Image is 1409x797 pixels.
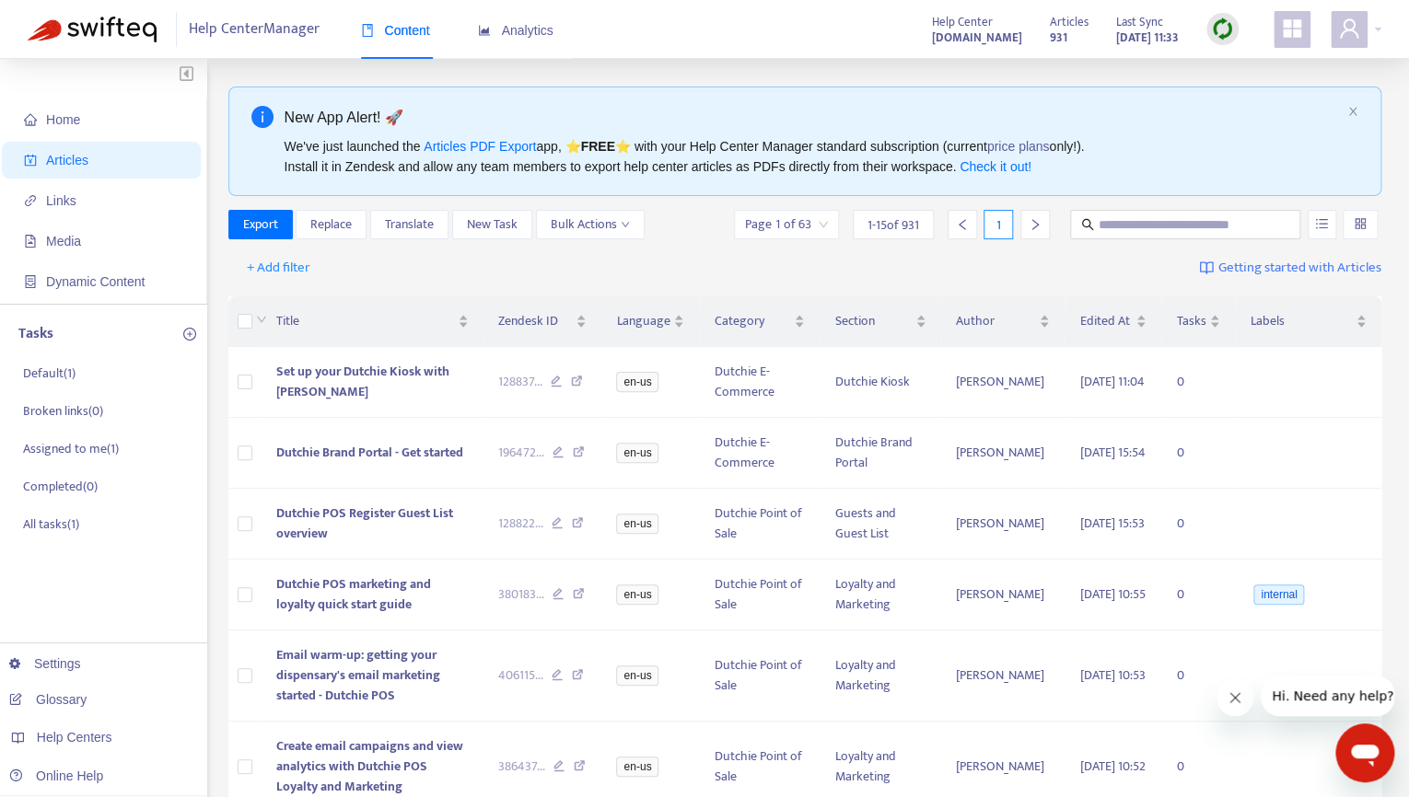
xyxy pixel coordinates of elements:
span: Export [243,214,278,235]
span: Category [714,311,790,331]
td: [PERSON_NAME] [941,560,1065,630]
iframe: Close message [1217,679,1253,716]
td: Dutchie Point of Sale [699,630,820,722]
a: Glossary [9,692,87,707]
a: Getting started with Articles [1199,253,1381,283]
td: Dutchie Kiosk [820,347,941,418]
b: FREE [580,139,614,154]
span: 386437 ... [498,757,545,777]
td: Dutchie Point of Sale [699,489,820,560]
span: [DATE] 15:53 [1079,513,1144,534]
span: container [24,275,37,288]
span: Title [276,311,454,331]
p: All tasks ( 1 ) [23,514,79,534]
th: Zendesk ID [483,296,602,347]
iframe: Button to launch messaging window [1335,723,1394,782]
span: Zendesk ID [498,311,573,331]
span: Help Center Manager [189,12,320,47]
button: Replace [296,210,367,239]
span: [DATE] 15:54 [1079,442,1145,463]
td: [PERSON_NAME] [941,418,1065,489]
span: [DATE] 10:55 [1079,583,1145,605]
button: close [1347,106,1358,118]
td: Dutchie Point of Sale [699,560,820,630]
span: Articles [1050,12,1089,32]
p: Completed ( 0 ) [23,477,98,496]
div: New App Alert! 🚀 [285,106,1341,129]
span: Help Center [932,12,993,32]
span: New Task [467,214,518,235]
button: Translate [370,210,448,239]
span: Create email campaigns and view analytics with Dutchie POS Loyalty and Marketing [276,735,463,797]
span: en-us [616,665,658,686]
span: book [361,24,374,37]
img: sync.dc5367851b00ba804db3.png [1211,17,1234,40]
span: Analytics [478,23,553,38]
button: New Task [452,210,532,239]
span: en-us [616,372,658,392]
span: unordered-list [1315,217,1328,230]
span: 380183 ... [498,584,544,605]
span: info-circle [251,106,274,128]
span: right [1029,218,1042,231]
p: Assigned to me ( 1 ) [23,439,119,458]
span: plus-circle [183,328,196,341]
span: file-image [24,235,37,248]
span: [DATE] 10:52 [1079,756,1145,777]
span: home [24,113,37,126]
button: unordered-list [1308,210,1336,239]
span: link [24,194,37,207]
th: Title [262,296,483,347]
span: Translate [385,214,434,235]
p: Broken links ( 0 ) [23,401,103,421]
th: Author [941,296,1065,347]
th: Edited At [1065,296,1161,347]
th: Section [820,296,941,347]
span: Links [46,193,76,208]
span: 128822 ... [498,514,543,534]
span: internal [1253,584,1304,605]
th: Language [601,296,699,347]
td: Loyalty and Marketing [820,630,941,722]
span: Dutchie POS Register Guest List overview [276,502,453,544]
span: Home [46,112,80,127]
div: We've just launched the app, ⭐ ⭐️ with your Help Center Manager standard subscription (current on... [285,136,1341,177]
span: [DATE] 11:04 [1079,371,1144,392]
span: Replace [310,214,352,235]
span: Language [616,311,670,331]
span: user [1338,17,1360,40]
span: Edited At [1079,311,1132,331]
span: close [1347,106,1358,117]
span: Tasks [1176,311,1205,331]
strong: [DOMAIN_NAME] [932,28,1022,48]
span: Content [361,23,430,38]
span: Help Centers [37,730,112,745]
span: Dynamic Content [46,274,145,289]
span: Author [956,311,1035,331]
span: Dutchie Brand Portal - Get started [276,442,463,463]
p: Default ( 1 ) [23,364,76,383]
a: price plans [987,139,1050,154]
td: [PERSON_NAME] [941,347,1065,418]
span: [DATE] 10:53 [1079,664,1145,686]
span: en-us [616,443,658,463]
td: 0 [1161,560,1235,630]
span: left [956,218,969,231]
span: appstore [1281,17,1303,40]
td: 0 [1161,347,1235,418]
span: search [1081,218,1094,231]
td: Dutchie E-Commerce [699,418,820,489]
span: + Add filter [247,257,310,279]
strong: [DATE] 11:33 [1116,28,1179,48]
span: Media [46,234,81,248]
span: en-us [616,584,658,605]
span: account-book [24,154,37,167]
a: Articles PDF Export [424,139,536,154]
th: Labels [1235,296,1381,347]
span: en-us [616,514,658,534]
th: Category [699,296,820,347]
span: Set up your Dutchie Kiosk with [PERSON_NAME] [276,361,449,402]
img: Swifteq [28,17,157,42]
span: area-chart [478,24,491,37]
